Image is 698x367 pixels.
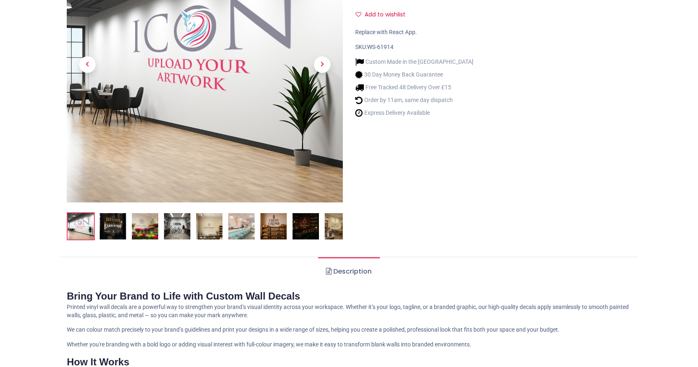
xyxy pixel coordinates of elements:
span: WS-61914 [367,44,394,50]
a: Description [318,257,379,286]
img: Custom Wall Sticker - Logo or Artwork Printing - Upload your design [325,213,351,239]
strong: Bring Your Brand to Life with Custom Wall Decals [67,290,300,302]
img: Custom Wall Sticker - Logo or Artwork Printing - Upload your design [164,213,190,239]
img: Custom Wall Sticker - Logo or Artwork Printing - Upload your design [293,213,319,239]
i: Add to wishlist [356,12,361,17]
img: Custom Wall Sticker - Logo or Artwork Printing - Upload your design [100,213,126,239]
p: We can colour match precisely to your brand’s guidelines and print your designs in a wide range o... [67,326,631,334]
span: Next [314,56,330,73]
button: Add to wishlistAdd to wishlist [355,8,412,22]
p: Whether you're branding with a bold logo or adding visual interest with full-colour imagery, we m... [67,341,631,349]
img: Custom Wall Sticker - Logo or Artwork Printing - Upload your design [132,213,158,239]
li: Order by 11am, same day dispatch [355,96,473,105]
img: Custom Wall Sticker - Logo or Artwork Printing - Upload your design [68,213,94,239]
p: Printed vinyl wall decals are a powerful way to strengthen your brand’s visual identity across yo... [67,303,631,319]
img: Custom Wall Sticker - Logo or Artwork Printing - Upload your design [228,213,255,239]
div: SKU: [355,43,631,51]
li: Custom Made in the [GEOGRAPHIC_DATA] [355,58,473,66]
div: Replace with React App. [355,28,631,37]
li: Free Tracked 48 Delivery Over £15 [355,83,473,92]
li: 30 Day Money Back Guarantee [355,70,473,79]
li: Express Delivery Available [355,109,473,117]
img: Custom Wall Sticker - Logo or Artwork Printing - Upload your design [196,213,223,239]
img: Custom Wall Sticker - Logo or Artwork Printing - Upload your design [260,213,287,239]
span: Previous [79,56,96,73]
